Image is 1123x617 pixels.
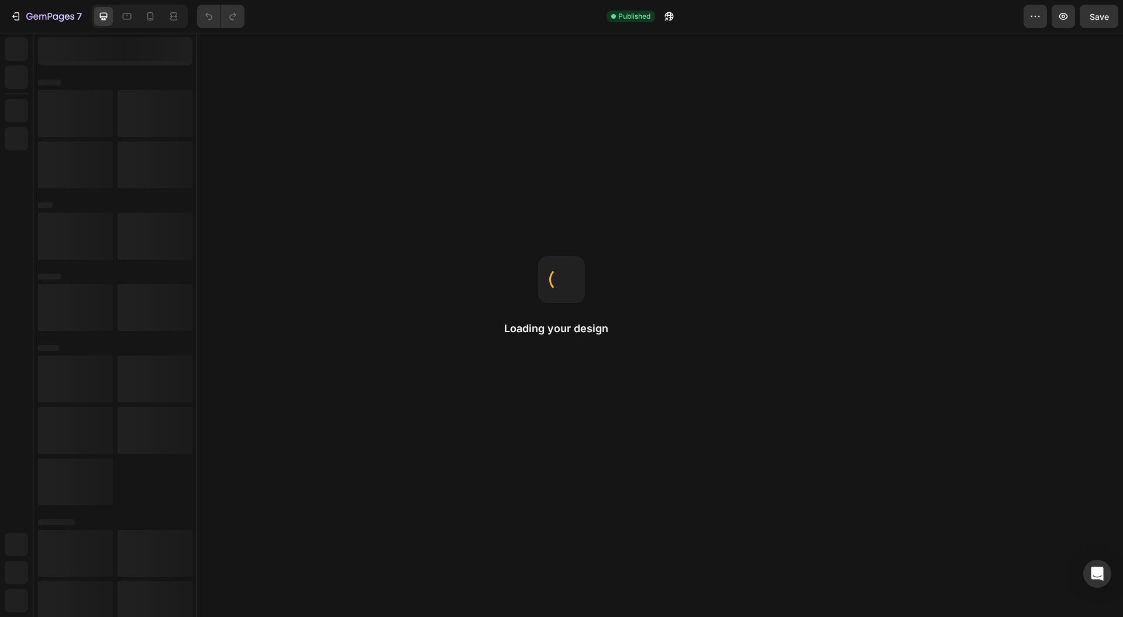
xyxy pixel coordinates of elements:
div: Undo/Redo [197,5,244,28]
h2: Loading your design [504,322,619,336]
div: Open Intercom Messenger [1083,560,1111,588]
span: Save [1090,12,1109,22]
span: Published [618,11,650,22]
p: 7 [77,9,82,23]
button: 7 [5,5,87,28]
button: Save [1080,5,1118,28]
